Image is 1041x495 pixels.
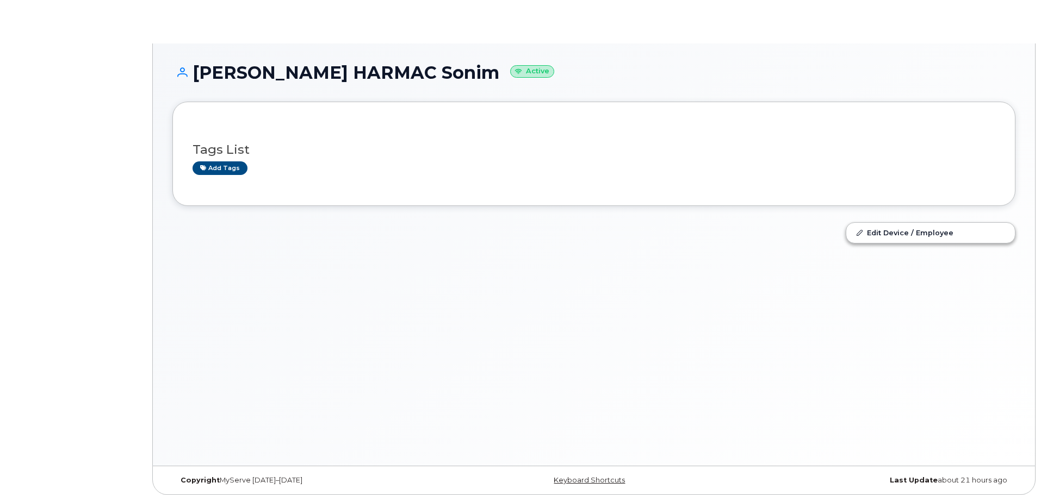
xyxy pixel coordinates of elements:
[510,65,554,78] small: Active
[734,476,1015,485] div: about 21 hours ago
[890,476,938,484] strong: Last Update
[193,161,247,175] a: Add tags
[172,63,1015,82] h1: [PERSON_NAME] HARMAC Sonim
[554,476,625,484] a: Keyboard Shortcuts
[181,476,220,484] strong: Copyright
[846,223,1015,242] a: Edit Device / Employee
[193,143,995,156] h3: Tags List
[172,476,454,485] div: MyServe [DATE]–[DATE]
